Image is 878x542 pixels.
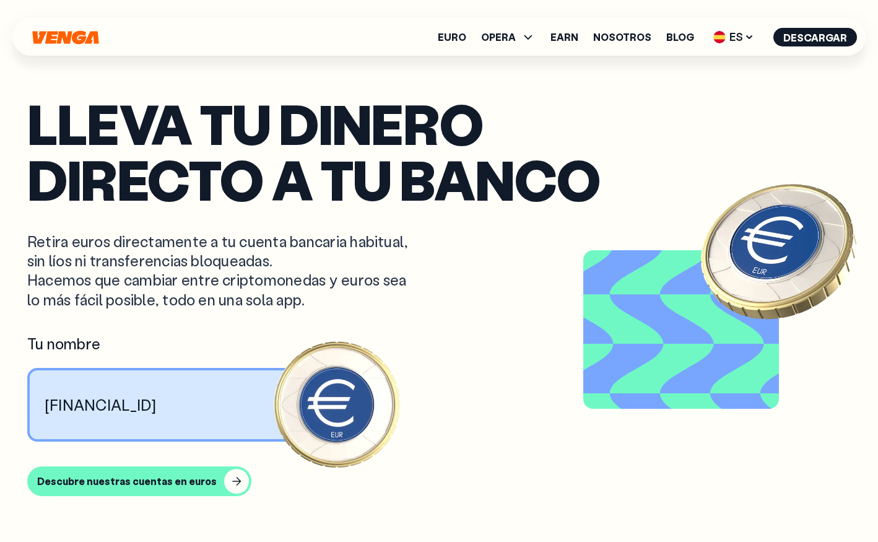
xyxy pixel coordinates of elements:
img: EURO coin [686,157,872,343]
a: Descubre nuestras cuentas en euros [27,466,851,496]
span: OPERA [481,32,516,42]
p: Retira euros directamente a tu cuenta bancaria habitual, sin líos ni transferencias bloqueadas. H... [27,232,419,309]
button: Descubre nuestras cuentas en euros [27,466,251,496]
div: Descubre nuestras cuentas en euros [37,475,217,487]
p: [FINANCIAL_ID] [45,395,157,414]
a: Earn [550,32,578,42]
img: flag-es [713,31,726,43]
a: Euro [438,32,466,42]
img: Euro coin [271,338,404,471]
a: Blog [666,32,694,42]
video: Video background [588,255,774,404]
div: Tu nombre [27,334,337,353]
span: OPERA [481,30,536,45]
svg: Inicio [31,30,100,45]
span: ES [709,27,758,47]
a: Nosotros [593,32,651,42]
p: Lleva tu dinero directo a tu banco [27,95,851,207]
button: Descargar [773,28,857,46]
